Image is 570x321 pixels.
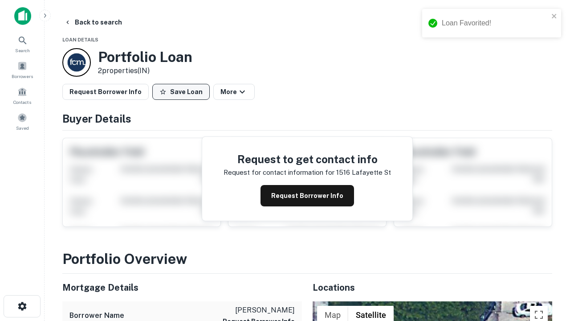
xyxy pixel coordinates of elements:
[62,84,149,100] button: Request Borrower Info
[62,37,98,42] span: Loan Details
[62,248,552,270] h3: Portfolio Overview
[224,151,391,167] h4: Request to get contact info
[3,58,42,82] a: Borrowers
[15,47,30,54] span: Search
[14,7,31,25] img: capitalize-icon.png
[98,49,192,66] h3: Portfolio Loan
[213,84,255,100] button: More
[16,124,29,132] span: Saved
[224,167,334,178] p: Request for contact information for
[62,281,302,294] h5: Mortgage Details
[336,167,391,178] p: 1516 lafayette st
[3,83,42,107] a: Contacts
[3,109,42,133] a: Saved
[551,12,558,21] button: close
[313,281,552,294] h5: Locations
[98,66,192,76] p: 2 properties (IN)
[3,32,42,56] a: Search
[69,310,124,321] h6: Borrower Name
[525,221,570,264] iframe: Chat Widget
[61,14,126,30] button: Back to search
[152,84,210,100] button: Save Loan
[13,99,31,106] span: Contacts
[223,305,295,316] p: [PERSON_NAME]
[62,111,552,127] h4: Buyer Details
[12,73,33,80] span: Borrowers
[261,185,354,206] button: Request Borrower Info
[442,18,549,29] div: Loan Favorited!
